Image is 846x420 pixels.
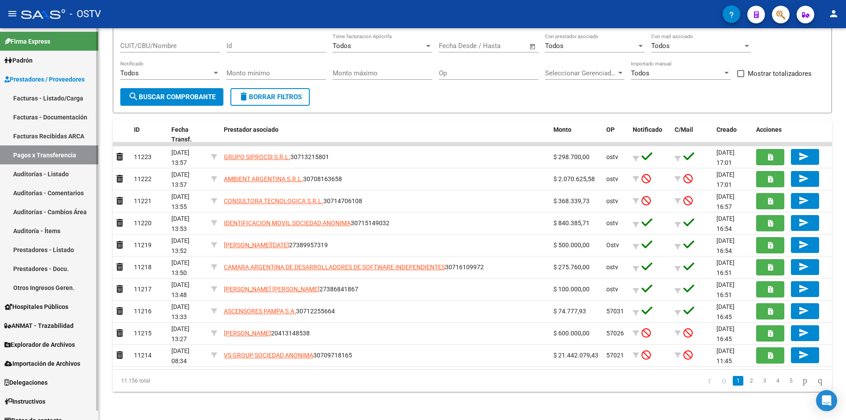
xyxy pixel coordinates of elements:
[168,120,208,149] datatable-header-cell: Fecha Transf.
[784,373,798,388] li: page 5
[134,219,152,227] span: 11220
[553,153,590,160] span: $ 298.700,00
[553,330,590,337] span: $ 600.000,00
[171,149,189,166] span: [DATE] 13:57
[606,175,618,182] span: ostv
[224,352,313,359] span: VS GROUP SOCIEDAD ANONIMA
[224,197,362,204] span: 30714706108
[606,242,619,249] span: Ostv
[799,376,811,386] a: go to next page
[4,340,75,349] span: Explorador de Archivos
[675,126,693,133] span: C/Mail
[224,242,289,249] span: [PERSON_NAME][DATE]
[4,321,74,331] span: ANMAT - Trazabilidad
[171,259,189,276] span: [DATE] 13:50
[704,376,715,386] a: go to first page
[553,264,590,271] span: $ 275.760,00
[814,376,826,386] a: go to last page
[758,373,771,388] li: page 3
[171,215,189,232] span: [DATE] 13:53
[553,242,590,249] span: $ 500.000,00
[238,91,249,102] mat-icon: delete
[128,93,215,101] span: Buscar Comprobante
[798,261,809,272] mat-icon: send
[224,175,303,182] span: AMBIENT ARGENTINA S.R.L.
[716,325,735,342] span: [DATE] 16:45
[224,308,335,315] span: 30712255664
[756,126,782,133] span: Acciones
[171,237,189,254] span: [DATE] 13:52
[134,242,152,249] span: 11219
[545,42,564,50] span: Todos
[171,303,189,320] span: [DATE] 13:33
[171,347,189,364] span: [DATE] 08:34
[606,308,624,315] span: 57031
[224,219,351,227] span: IDENTIFICACION MOVIL SOCIEDAD ANONIMA
[772,376,783,386] a: 4
[553,126,571,133] span: Monto
[716,237,735,254] span: [DATE] 16:54
[629,120,671,149] datatable-header-cell: Notificado
[716,126,737,133] span: Creado
[134,175,152,182] span: 11222
[553,286,590,293] span: $ 100.000,00
[603,120,629,149] datatable-header-cell: OP
[718,376,730,386] a: go to previous page
[553,197,590,204] span: $ 368.339,73
[528,41,538,52] button: Open calendar
[134,197,152,204] span: 11221
[798,283,809,294] mat-icon: send
[171,126,192,143] span: Fecha Transf.
[230,88,310,106] button: Borrar Filtros
[816,390,837,411] div: Open Intercom Messenger
[606,153,618,160] span: ostv
[748,68,812,79] span: Mostrar totalizadores
[4,56,33,65] span: Padrón
[553,175,595,182] span: $ 2.070.625,58
[120,88,223,106] button: Buscar Comprobante
[475,42,518,50] input: End date
[606,197,618,204] span: ostv
[798,195,809,206] mat-icon: send
[224,197,323,204] span: CONSULTORA TECNOLOGICA S.R.L.
[553,308,586,315] span: $ 74.777,93
[4,74,85,84] span: Prestadores / Proveedores
[716,149,735,166] span: [DATE] 17:01
[633,126,662,133] span: Notificado
[134,264,152,271] span: 11218
[828,8,839,19] mat-icon: person
[716,193,735,210] span: [DATE] 16:57
[716,171,735,188] span: [DATE] 17:01
[651,42,670,50] span: Todos
[716,281,735,298] span: [DATE] 16:51
[4,378,48,387] span: Delegaciones
[798,151,809,162] mat-icon: send
[606,219,618,227] span: ostv
[224,308,296,315] span: ASCENSORES PAMPA S.A.
[798,173,809,184] mat-icon: send
[606,330,624,337] span: 57026
[798,217,809,228] mat-icon: send
[798,327,809,338] mat-icon: send
[786,376,796,386] a: 5
[4,302,68,312] span: Hospitales Públicos
[759,376,770,386] a: 3
[134,153,152,160] span: 11223
[130,120,168,149] datatable-header-cell: ID
[606,286,618,293] span: ostv
[224,286,358,293] span: 27386841867
[171,171,189,188] span: [DATE] 13:57
[745,373,758,388] li: page 2
[4,37,50,46] span: Firma Express
[771,373,784,388] li: page 4
[733,376,743,386] a: 1
[224,219,390,227] span: 30715149032
[7,8,18,19] mat-icon: menu
[753,120,832,149] datatable-header-cell: Acciones
[134,126,140,133] span: ID
[113,370,255,392] div: 11.156 total
[798,349,809,360] mat-icon: send
[798,239,809,250] mat-icon: send
[545,69,616,77] span: Seleccionar Gerenciador
[4,359,80,368] span: Importación de Archivos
